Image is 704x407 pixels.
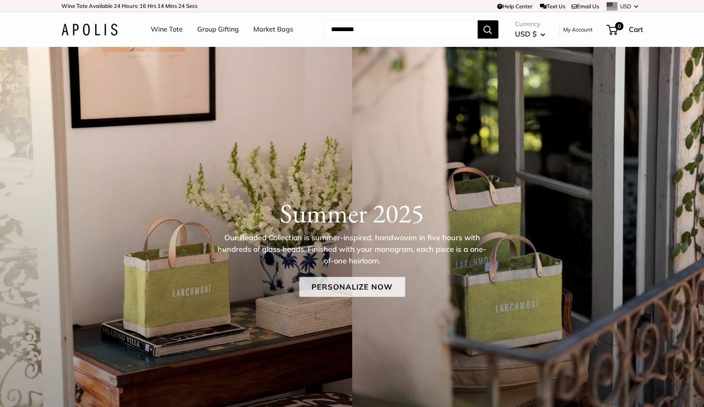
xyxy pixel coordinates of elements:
[165,2,177,9] span: Mins
[157,2,164,9] span: 14
[515,29,537,38] span: USD $
[540,3,565,10] a: Text Us
[217,232,487,267] p: Our Beaded Collection is summer-inspired, handwoven in five hours with hundreds of glass beads. F...
[478,20,498,39] button: Search
[178,2,185,9] span: 24
[629,25,643,34] span: Cart
[147,2,156,9] span: Hrs
[515,27,545,41] button: USD $
[197,23,239,36] a: Group Gifting
[515,18,545,30] span: Currency
[151,23,183,36] a: Wine Tote
[140,2,146,9] span: 16
[61,24,118,36] img: Apolis
[61,197,643,229] h1: Summer 2025
[620,3,631,10] span: USD
[324,20,478,39] input: Search...
[572,3,599,10] a: Email Us
[607,23,643,36] a: 0 Cart
[253,23,293,36] a: Market Bags
[299,277,405,297] a: Personalize Now
[615,22,623,30] span: 0
[497,3,532,10] a: Help Center
[186,2,197,9] span: Secs
[563,24,593,34] a: My Account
